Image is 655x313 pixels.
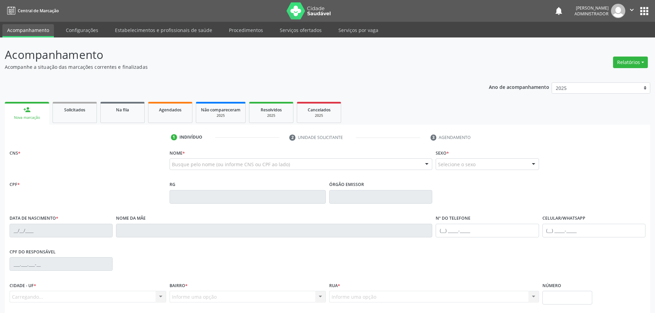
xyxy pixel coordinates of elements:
a: Acompanhamento [2,24,54,37]
a: Serviços por vaga [334,24,383,36]
div: Indivíduo [179,134,202,140]
div: 2025 [302,113,336,118]
span: Não compareceram [201,107,241,113]
a: Serviços ofertados [275,24,326,36]
div: 1 [171,134,177,140]
a: Estabelecimentos e profissionais de saúde [110,24,217,36]
input: __/__/____ [10,224,113,237]
div: Nova marcação [10,115,44,120]
p: Acompanhe a situação das marcações correntes e finalizadas [5,63,456,71]
input: ___.___.___-__ [10,257,113,271]
label: Nome [170,148,185,158]
span: Resolvidos [261,107,282,113]
label: Número [542,280,561,291]
label: Nome da mãe [116,213,146,224]
span: Na fila [116,107,129,113]
label: Celular/WhatsApp [542,213,585,224]
label: RG [170,179,175,190]
span: Busque pelo nome (ou informe CNS ou CPF ao lado) [172,161,290,168]
button: notifications [554,6,564,16]
div: 2025 [201,113,241,118]
label: Data de nascimento [10,213,58,224]
span: Solicitados [64,107,85,113]
label: CPF [10,179,20,190]
label: CNS [10,148,20,158]
button: Relatórios [613,57,648,68]
p: Ano de acompanhamento [489,82,549,91]
label: Sexo [436,148,449,158]
a: Procedimentos [224,24,268,36]
label: Rua [329,280,340,291]
label: Cidade - UF [10,280,36,291]
p: Acompanhamento [5,46,456,63]
div: person_add [23,106,31,113]
label: Órgão emissor [329,179,364,190]
img: img [611,4,625,18]
a: Central de Marcação [5,5,59,16]
span: Central de Marcação [18,8,59,14]
span: Administrador [574,11,609,17]
input: (__) _____-_____ [542,224,645,237]
button:  [625,4,638,18]
i:  [628,6,636,14]
label: Bairro [170,280,188,291]
span: Agendados [159,107,181,113]
input: (__) _____-_____ [436,224,539,237]
label: CPF do responsável [10,247,56,257]
div: 2025 [254,113,288,118]
span: Selecione o sexo [438,161,476,168]
button: apps [638,5,650,17]
div: [PERSON_NAME] [574,5,609,11]
label: Nº do Telefone [436,213,470,224]
span: Cancelados [308,107,331,113]
a: Configurações [61,24,103,36]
